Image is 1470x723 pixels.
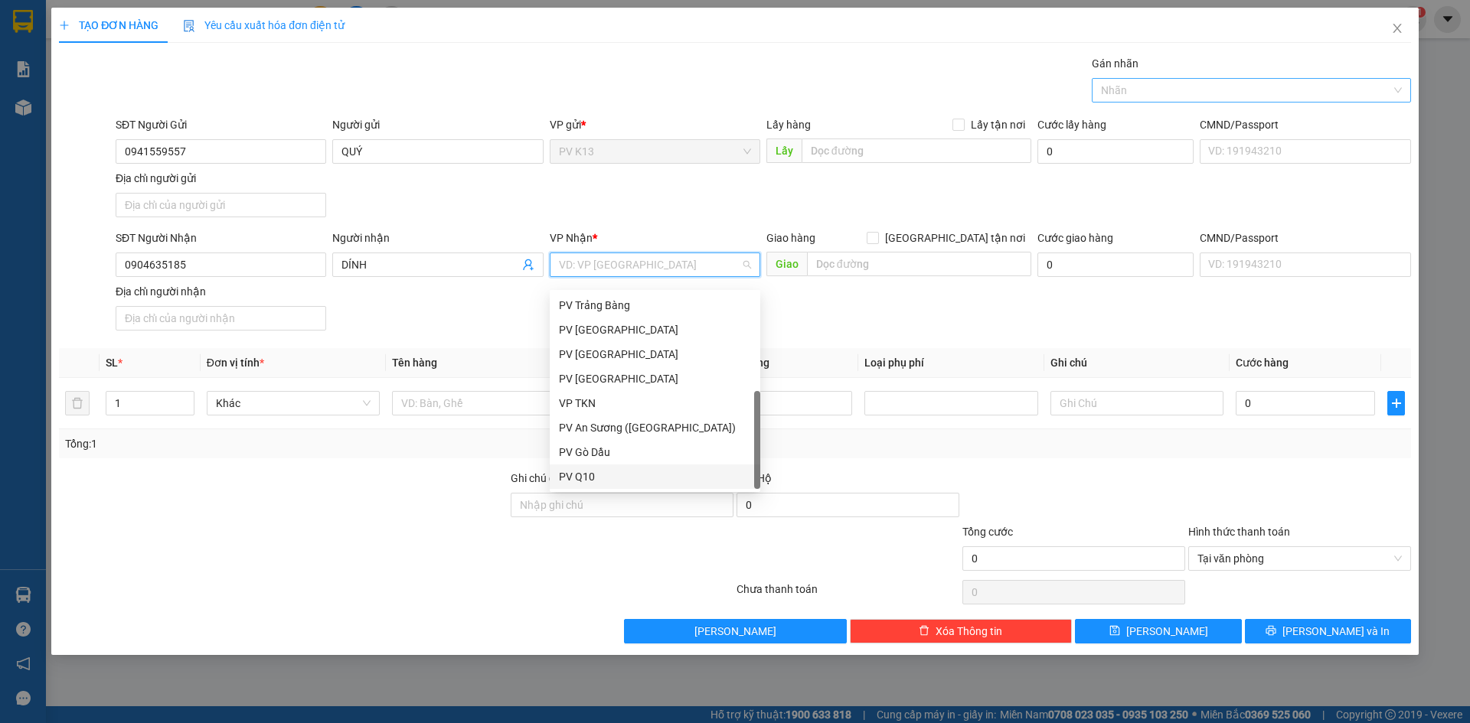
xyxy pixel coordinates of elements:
label: Ghi chú đơn hàng [511,472,595,484]
span: Cước hàng [1236,357,1289,369]
span: PV K13 [559,140,751,163]
span: plus [59,20,70,31]
div: PV Trảng Bàng [559,297,751,314]
div: VP TKN [559,395,751,412]
div: PV An Sương (Hàng Hóa) [550,415,760,440]
button: [PERSON_NAME] [624,619,847,643]
div: PV Q10 [550,464,760,489]
div: CMND/Passport [1200,230,1410,246]
img: logo.jpg [19,19,96,96]
button: save[PERSON_NAME] [1075,619,1241,643]
span: [GEOGRAPHIC_DATA] tận nơi [879,230,1031,246]
div: SĐT Người Gửi [116,116,326,133]
span: Tổng cước [962,526,1013,538]
span: [PERSON_NAME] [694,623,776,640]
div: PV Phước Đông [550,342,760,366]
span: Giao hàng [766,232,815,244]
input: Ghi chú đơn hàng [511,493,733,517]
div: Địa chỉ người nhận [116,283,326,300]
button: Close [1376,8,1419,50]
div: CMND/Passport [1200,116,1410,133]
button: deleteXóa Thông tin [850,619,1073,643]
div: Tổng: 1 [65,435,567,452]
input: Ghi Chú [1050,391,1223,415]
img: icon [183,20,195,32]
span: Đơn vị tính [207,357,264,369]
span: Tại văn phòng [1197,547,1402,570]
b: GỬI : PV K13 [19,111,140,136]
input: Dọc đường [807,252,1031,276]
div: Địa chỉ người gửi [116,170,326,187]
div: Chưa thanh toán [735,581,961,607]
li: [STREET_ADDRESS][PERSON_NAME]. [GEOGRAPHIC_DATA], Tỉnh [GEOGRAPHIC_DATA] [143,37,640,57]
input: 0 [713,391,852,415]
div: SĐT Người Nhận [116,230,326,246]
input: Địa chỉ của người gửi [116,193,326,217]
label: Cước lấy hàng [1037,119,1106,131]
span: Lấy tận nơi [965,116,1031,133]
span: user-add [522,259,534,271]
span: VP Nhận [550,232,593,244]
span: Khác [216,392,371,415]
button: plus [1387,391,1404,415]
div: Người gửi [332,116,543,133]
label: Gán nhãn [1092,57,1138,70]
span: [PERSON_NAME] và In [1282,623,1390,640]
span: delete [919,625,929,637]
input: Cước giao hàng [1037,252,1194,277]
span: Thu Hộ [737,472,772,484]
div: PV Gò Dầu [559,444,751,461]
span: TẠO ĐƠN HÀNG [59,19,158,31]
div: VP TKN [550,391,760,415]
li: Hotline: 1900 8153 [143,57,640,76]
span: SL [106,357,118,369]
div: Người nhận [332,230,543,246]
span: printer [1266,625,1276,637]
span: Lấy hàng [766,119,811,131]
span: Giao [766,252,807,276]
input: Địa chỉ của người nhận [116,306,326,331]
div: PV Q10 [559,468,751,485]
span: Lấy [766,138,802,163]
th: Loại phụ phí [858,348,1044,378]
div: PV Hòa Thành [550,318,760,342]
div: PV Trảng Bàng [550,293,760,318]
th: Ghi chú [1044,348,1230,378]
div: PV Gò Dầu [550,440,760,464]
div: PV [GEOGRAPHIC_DATA] [559,370,751,387]
div: VP gửi [550,116,760,133]
span: Yêu cầu xuất hóa đơn điện tử [183,19,345,31]
span: close [1391,22,1403,34]
span: [PERSON_NAME] [1126,623,1208,640]
button: delete [65,391,90,415]
span: Tên hàng [392,357,437,369]
input: VD: Bàn, Ghế [392,391,565,415]
label: Hình thức thanh toán [1188,526,1290,538]
div: PV [GEOGRAPHIC_DATA] [559,346,751,363]
div: PV An Sương ([GEOGRAPHIC_DATA]) [559,419,751,436]
span: plus [1388,397,1403,409]
input: Cước lấy hàng [1037,139,1194,164]
span: save [1109,625,1120,637]
label: Cước giao hàng [1037,232,1113,244]
input: Dọc đường [802,138,1031,163]
span: Xóa Thông tin [936,623,1002,640]
div: PV [GEOGRAPHIC_DATA] [559,321,751,338]
button: printer[PERSON_NAME] và In [1245,619,1411,643]
div: PV Tây Ninh [550,366,760,391]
